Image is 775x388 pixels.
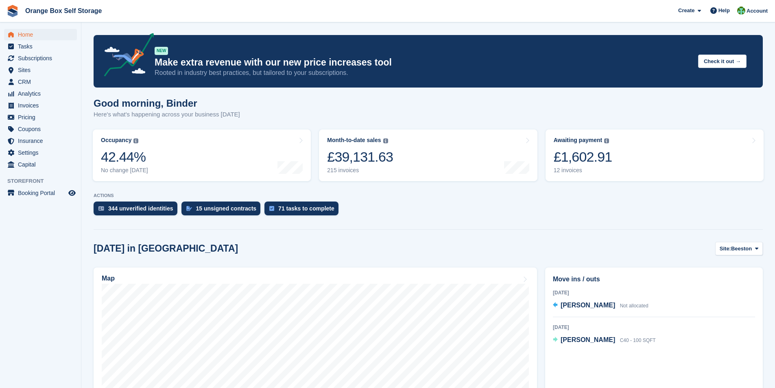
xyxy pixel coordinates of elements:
a: menu [4,64,77,76]
p: Here's what's happening across your business [DATE] [94,110,240,119]
a: menu [4,76,77,88]
a: menu [4,41,77,52]
div: 215 invoices [327,167,393,174]
img: icon-info-grey-7440780725fd019a000dd9b08b2336e03edf1995a4989e88bcd33f0948082b44.svg [383,138,388,143]
a: [PERSON_NAME] Not allocated [553,300,648,311]
div: 344 unverified identities [108,205,173,212]
span: Settings [18,147,67,158]
a: menu [4,147,77,158]
div: Occupancy [101,137,131,144]
a: Preview store [67,188,77,198]
a: menu [4,100,77,111]
span: Storefront [7,177,81,185]
a: menu [4,88,77,99]
div: 12 invoices [554,167,612,174]
a: menu [4,159,77,170]
img: task-75834270c22a3079a89374b754ae025e5fb1db73e45f91037f5363f120a921f8.svg [269,206,274,211]
span: Beeston [731,245,752,253]
img: contract_signature_icon-13c848040528278c33f63329250d36e43548de30e8caae1d1a13099fd9432cc5.svg [186,206,192,211]
span: Tasks [18,41,67,52]
span: Pricing [18,112,67,123]
p: Make extra revenue with our new price increases tool [155,57,692,68]
img: verify_identity-adf6edd0f0f0b5bbfe63781bf79b02c33cf7c696d77639b501bdc392416b5a36.svg [98,206,104,211]
span: Insurance [18,135,67,147]
a: 15 unsigned contracts [181,202,265,219]
button: Check it out → [698,55,747,68]
a: Month-to-date sales £39,131.63 215 invoices [319,129,537,181]
span: [PERSON_NAME] [561,336,615,343]
a: menu [4,29,77,40]
a: Awaiting payment £1,602.91 12 invoices [546,129,764,181]
span: Subscriptions [18,53,67,64]
span: C40 - 100 SQFT [620,338,656,343]
a: menu [4,112,77,123]
img: icon-info-grey-7440780725fd019a000dd9b08b2336e03edf1995a4989e88bcd33f0948082b44.svg [604,138,609,143]
a: [PERSON_NAME] C40 - 100 SQFT [553,335,656,346]
span: CRM [18,76,67,88]
span: Capital [18,159,67,170]
div: Awaiting payment [554,137,603,144]
span: Not allocated [620,303,648,309]
span: Create [678,7,694,15]
h2: [DATE] in [GEOGRAPHIC_DATA] [94,243,238,254]
a: menu [4,123,77,135]
img: price-adjustments-announcement-icon-8257ccfd72463d97f412b2fc003d46551f7dbcb40ab6d574587a9cd5c0d94... [97,33,154,79]
img: stora-icon-8386f47178a22dfd0bd8f6a31ec36ba5ce8667c1dd55bd0f319d3a0aa187defe.svg [7,5,19,17]
a: Occupancy 42.44% No change [DATE] [93,129,311,181]
h2: Move ins / outs [553,274,755,284]
span: Analytics [18,88,67,99]
span: Sites [18,64,67,76]
span: [PERSON_NAME] [561,302,615,309]
div: No change [DATE] [101,167,148,174]
a: menu [4,53,77,64]
span: Help [718,7,730,15]
div: [DATE] [553,324,755,331]
div: 71 tasks to complete [278,205,334,212]
div: Month-to-date sales [327,137,381,144]
button: Site: Beeston [715,242,763,255]
span: Account [747,7,768,15]
a: 71 tasks to complete [264,202,343,219]
h1: Good morning, Binder [94,98,240,109]
div: £39,131.63 [327,149,393,165]
div: [DATE] [553,289,755,296]
p: ACTIONS [94,193,763,198]
span: Invoices [18,100,67,111]
span: Booking Portal [18,187,67,199]
h2: Map [102,275,115,282]
img: Binder Bhardwaj [737,7,745,15]
div: £1,602.91 [554,149,612,165]
span: Home [18,29,67,40]
a: 344 unverified identities [94,202,181,219]
p: Rooted in industry best practices, but tailored to your subscriptions. [155,68,692,77]
a: Orange Box Self Storage [22,4,105,18]
span: Coupons [18,123,67,135]
div: NEW [155,47,168,55]
div: 15 unsigned contracts [196,205,257,212]
a: menu [4,187,77,199]
span: Site: [720,245,731,253]
a: menu [4,135,77,147]
img: icon-info-grey-7440780725fd019a000dd9b08b2336e03edf1995a4989e88bcd33f0948082b44.svg [133,138,138,143]
div: 42.44% [101,149,148,165]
